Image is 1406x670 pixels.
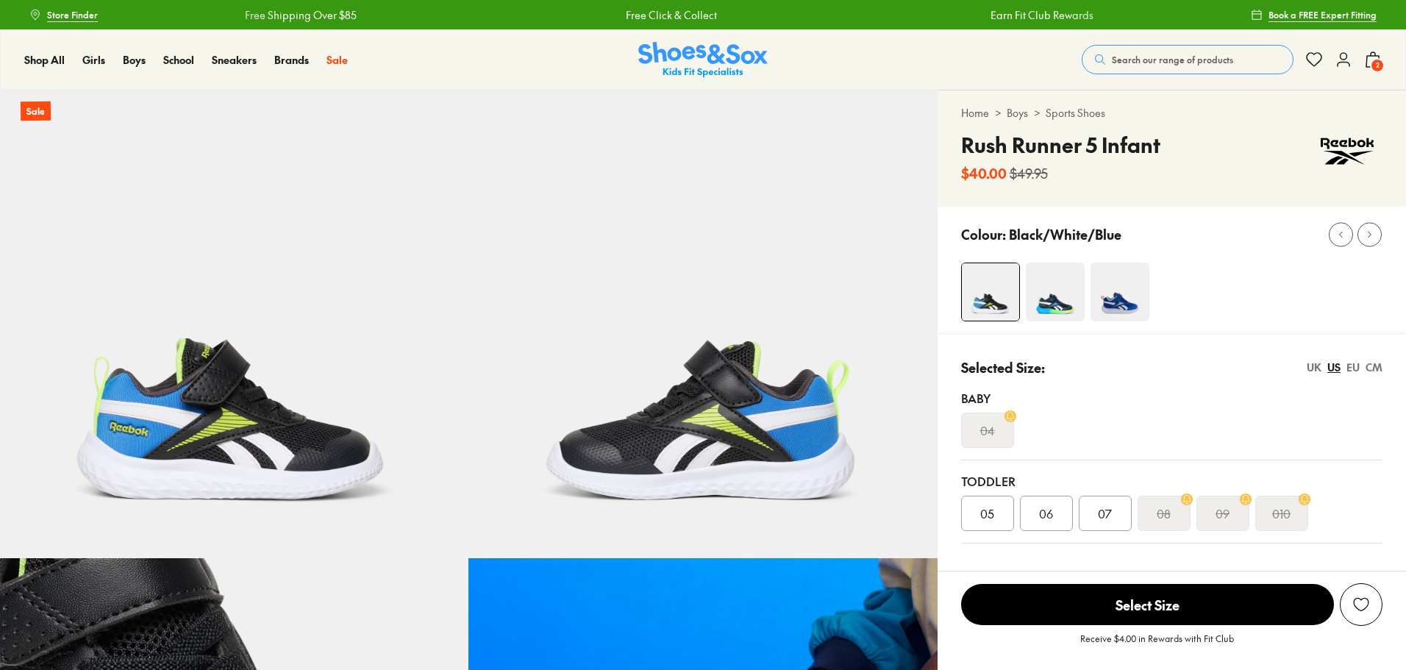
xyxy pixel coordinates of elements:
[638,42,768,78] a: Shoes & Sox
[1340,583,1382,626] button: Add to Wishlist
[980,421,995,439] s: 04
[1268,8,1377,21] span: Book a FREE Expert Fitting
[961,224,1006,244] p: Colour:
[1370,58,1385,73] span: 2
[1082,45,1293,74] button: Search our range of products
[1216,505,1230,522] s: 09
[212,52,257,68] a: Sneakers
[1009,224,1121,244] p: Black/White/Blue
[82,52,105,67] span: Girls
[1312,129,1382,174] img: Vendor logo
[961,105,1382,121] div: > >
[1112,53,1233,66] span: Search our range of products
[961,389,1382,407] div: Baby
[1366,360,1382,375] div: CM
[1098,505,1112,522] span: 07
[1272,505,1291,522] s: 010
[980,505,994,522] span: 05
[961,472,1382,490] div: Toddler
[961,357,1045,377] p: Selected Size:
[961,129,1160,160] h4: Rush Runner 5 Infant
[1364,43,1382,76] button: 2
[1157,505,1171,522] s: 08
[163,52,194,68] a: School
[990,7,1093,23] a: Earn Fit Club Rewards
[1327,360,1341,375] div: US
[326,52,348,67] span: Sale
[961,584,1334,625] span: Select Size
[1251,1,1377,28] a: Book a FREE Expert Fitting
[212,52,257,67] span: Sneakers
[21,101,51,121] p: Sale
[961,583,1334,626] button: Select Size
[29,1,98,28] a: Store Finder
[24,52,65,67] span: Shop All
[961,567,1382,582] div: Unsure on sizing? We have a range of resources to help
[82,52,105,68] a: Girls
[1007,105,1028,121] a: Boys
[468,90,937,558] img: 5-502325_1
[638,42,768,78] img: SNS_Logo_Responsive.svg
[1046,105,1105,121] a: Sports Shoes
[962,263,1019,321] img: 4-502324_1
[1346,360,1360,375] div: EU
[1039,505,1053,522] span: 06
[1091,263,1149,321] img: 4-502332_1
[244,7,356,23] a: Free Shipping Over $85
[326,52,348,68] a: Sale
[961,105,989,121] a: Home
[123,52,146,68] a: Boys
[24,52,65,68] a: Shop All
[123,52,146,67] span: Boys
[47,8,98,21] span: Store Finder
[1307,360,1321,375] div: UK
[274,52,309,68] a: Brands
[163,52,194,67] span: School
[1026,263,1085,321] img: 4-502328_1
[1080,632,1234,658] p: Receive $4.00 in Rewards with Fit Club
[625,7,716,23] a: Free Click & Collect
[961,163,1007,183] b: $40.00
[274,52,309,67] span: Brands
[1010,163,1048,183] s: $49.95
